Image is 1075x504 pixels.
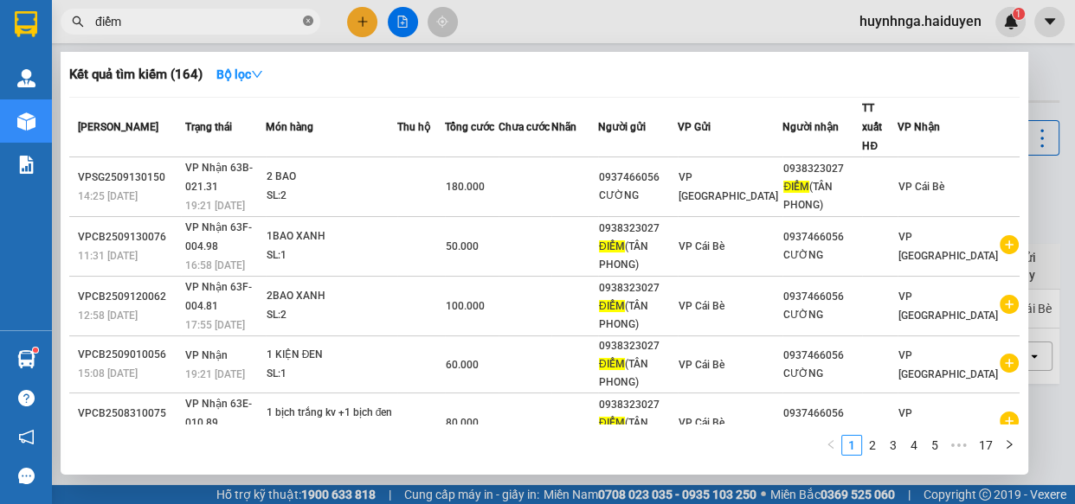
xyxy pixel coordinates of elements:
[267,365,396,384] div: SL: 1
[78,121,158,133] span: [PERSON_NAME]
[185,398,252,429] span: VP Nhận 63E-010.89
[945,435,973,456] li: Next 5 Pages
[898,290,998,322] span: VP [GEOGRAPHIC_DATA]
[783,306,861,324] div: CƯỜNG
[999,435,1020,456] button: right
[842,436,861,455] a: 1
[863,436,882,455] a: 2
[267,246,396,265] div: SL: 1
[904,435,924,456] li: 4
[18,468,35,484] span: message
[898,349,998,380] span: VP [GEOGRAPHIC_DATA]
[1000,354,1019,373] span: plus-circle
[599,358,625,370] span: ĐIỂM
[267,306,396,325] div: SL: 2
[78,288,180,306] div: VPCB2509120062
[185,259,245,271] span: 16:58 [DATE]
[841,435,862,456] li: 1
[185,221,252,252] span: VP Nhận 63F-004.98
[599,355,677,392] div: (TÂN PHONG)
[783,288,861,306] div: 0937466056
[599,396,677,414] div: 0938323027
[446,417,479,429] span: 80.000
[17,112,35,131] img: warehouse-icon
[17,156,35,174] img: solution-icon
[974,436,998,455] a: 17
[18,429,35,445] span: notification
[1000,235,1019,254] span: plus-circle
[78,169,180,187] div: VPSG2509130150
[185,162,253,193] span: VP Nhận 63B-021.31
[599,297,677,334] div: (TÂN PHONG)
[783,405,861,423] div: 0937466056
[78,228,180,246] div: VPCB2509130076
[678,121,711,133] span: VP Gửi
[599,240,625,252] span: ĐIỂM
[499,121,550,133] span: Chưa cước
[945,435,973,456] span: •••
[783,246,861,265] div: CƯỜNG
[898,181,944,193] span: VP Cái Bè
[898,231,998,262] span: VP [GEOGRAPHIC_DATA]
[446,359,479,371] span: 60.000
[18,390,35,406] span: question-circle
[33,348,38,353] sup: 1
[267,423,396,442] div: SL: 2
[17,69,35,87] img: warehouse-icon
[446,300,485,312] span: 100.000
[599,279,677,297] div: 0938323027
[783,160,861,178] div: 0938323027
[599,169,677,187] div: 0937466056
[267,227,396,246] div: 1BAO XANH
[551,121,576,133] span: Nhãn
[599,220,677,238] div: 0938323027
[1000,411,1019,431] span: plus-circle
[599,300,625,312] span: ĐIỂM
[884,436,903,455] a: 3
[446,181,485,193] span: 180.000
[783,347,861,365] div: 0937466056
[266,121,313,133] span: Món hàng
[821,435,841,456] button: left
[185,319,245,331] span: 17:55 [DATE]
[679,240,724,252] span: VP Cái Bè
[78,190,138,202] span: 14:25 [DATE]
[185,281,252,312] span: VP Nhận 63F-004.81
[924,435,945,456] li: 5
[445,121,494,133] span: Tổng cước
[267,346,396,365] div: 1 KIỆN ĐEN
[78,346,180,364] div: VPCB2509010056
[303,14,313,30] span: close-circle
[78,405,180,423] div: VPCB2508310075
[185,368,245,380] span: 19:21 [DATE]
[783,423,861,441] div: CƯỜNG
[78,250,138,262] span: 11:31 [DATE]
[904,436,924,455] a: 4
[821,435,841,456] li: Previous Page
[679,417,724,429] span: VP Cái Bè
[17,350,35,368] img: warehouse-icon
[679,171,778,202] span: VP [GEOGRAPHIC_DATA]
[216,67,263,81] strong: Bộ lọc
[783,228,861,246] div: 0937466056
[599,337,677,355] div: 0938323027
[679,359,724,371] span: VP Cái Bè
[783,181,809,193] span: ĐIỂM
[185,349,228,361] span: VP Nhận
[267,404,396,423] div: 1 bịch trắng kv +1 bịch đen
[883,435,904,456] li: 3
[973,435,999,456] li: 17
[598,121,646,133] span: Người gửi
[15,11,37,37] img: logo-vxr
[599,417,625,429] span: ĐIỂM
[783,365,861,383] div: CƯỜNG
[783,178,861,214] div: (TÂN PHONG)
[78,309,138,322] span: 12:58 [DATE]
[203,61,277,88] button: Bộ lọcdown
[185,200,245,212] span: 19:21 [DATE]
[397,121,430,133] span: Thu hộ
[267,187,396,206] div: SL: 2
[95,12,299,31] input: Tìm tên, số ĐT hoặc mã đơn
[446,240,479,252] span: 50.000
[599,187,677,205] div: CƯỜNG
